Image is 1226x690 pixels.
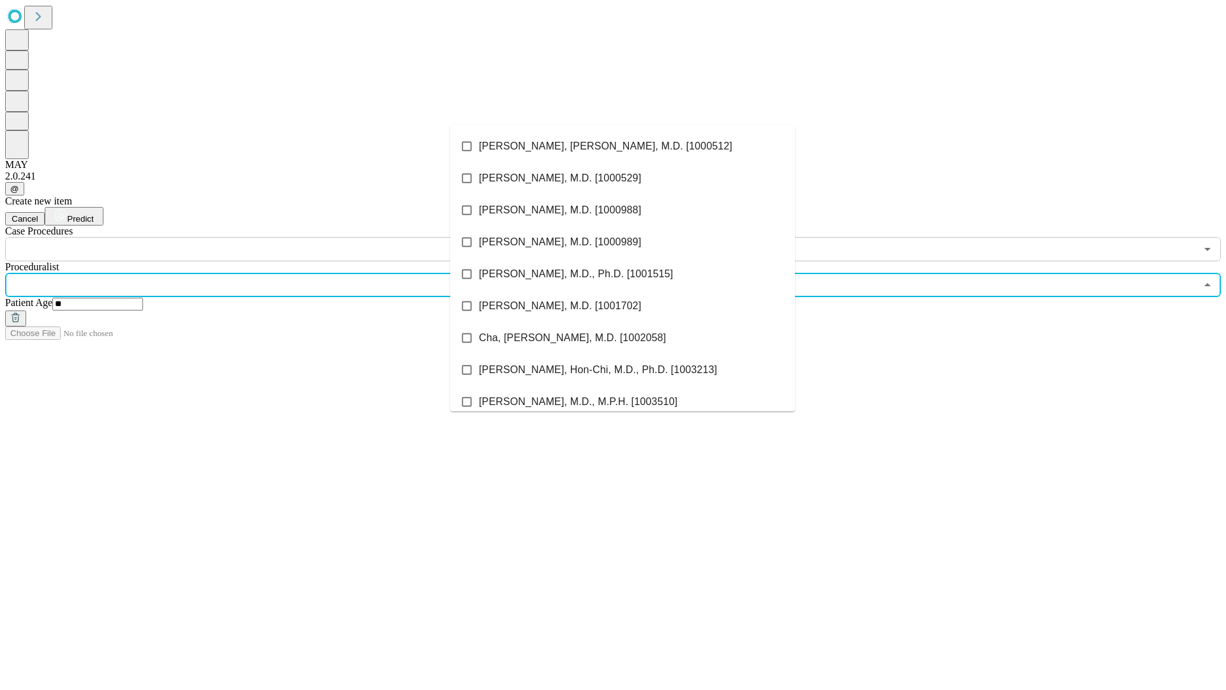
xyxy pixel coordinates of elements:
[5,182,24,195] button: @
[67,214,93,224] span: Predict
[5,226,73,236] span: Scheduled Procedure
[5,261,59,272] span: Proceduralist
[5,171,1221,182] div: 2.0.241
[479,362,717,378] span: [PERSON_NAME], Hon-Chi, M.D., Ph.D. [1003213]
[10,184,19,194] span: @
[479,203,641,218] span: [PERSON_NAME], M.D. [1000988]
[479,266,673,282] span: [PERSON_NAME], M.D., Ph.D. [1001515]
[1199,276,1216,294] button: Close
[5,159,1221,171] div: MAY
[11,214,38,224] span: Cancel
[45,207,103,226] button: Predict
[479,298,641,314] span: [PERSON_NAME], M.D. [1001702]
[479,139,732,154] span: [PERSON_NAME], [PERSON_NAME], M.D. [1000512]
[1199,240,1216,258] button: Open
[479,171,641,186] span: [PERSON_NAME], M.D. [1000529]
[479,330,666,346] span: Cha, [PERSON_NAME], M.D. [1002058]
[479,394,677,410] span: [PERSON_NAME], M.D., M.P.H. [1003510]
[5,212,45,226] button: Cancel
[5,195,72,206] span: Create new item
[479,234,641,250] span: [PERSON_NAME], M.D. [1000989]
[5,297,52,308] span: Patient Age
